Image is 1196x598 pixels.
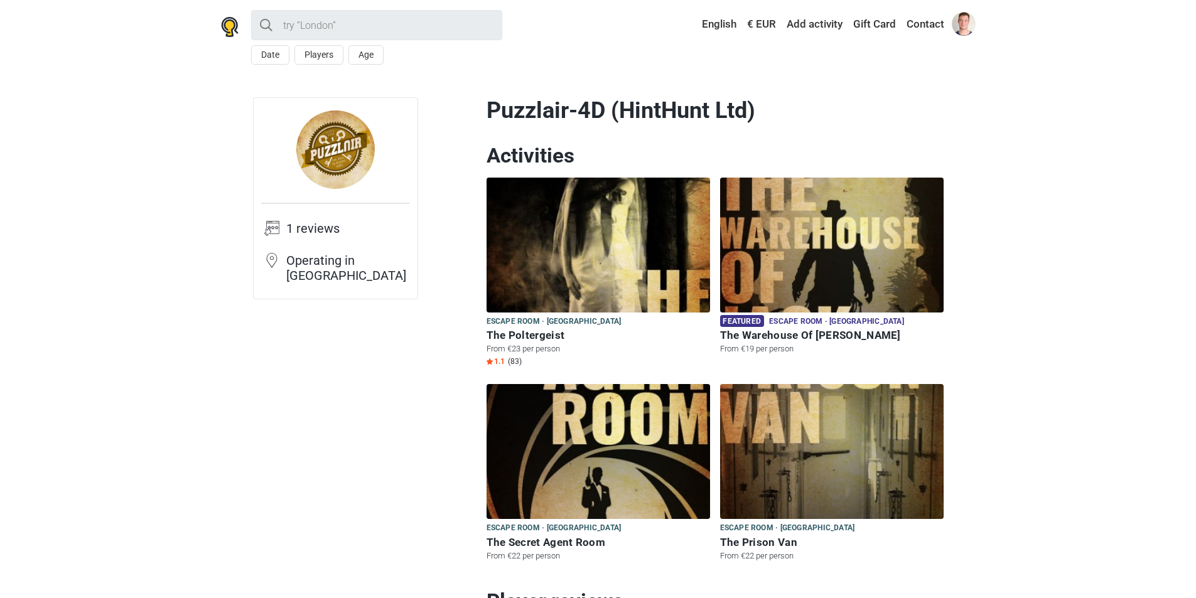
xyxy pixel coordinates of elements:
h2: Activities [487,143,944,168]
a: The Poltergeist Escape room · [GEOGRAPHIC_DATA] The Poltergeist From €23 per person Star1.1 (83) [487,178,710,370]
a: Gift Card [850,13,899,36]
h6: The Secret Agent Room [487,536,710,549]
a: The Secret Agent Room Escape room · [GEOGRAPHIC_DATA] The Secret Agent Room From €22 per person [487,384,710,564]
span: Escape room · [GEOGRAPHIC_DATA] [720,521,855,535]
span: 1.1 [487,356,505,366]
span: Escape room · [GEOGRAPHIC_DATA] [487,521,622,535]
button: Date [251,45,289,65]
img: The Poltergeist [487,178,710,312]
a: € EUR [744,13,779,36]
h6: The Warehouse Of [PERSON_NAME] [720,329,944,342]
input: try “London” [251,10,502,40]
span: Escape room · [GEOGRAPHIC_DATA] [769,315,904,329]
img: Nowescape logo [221,17,239,37]
h6: The Prison Van [720,536,944,549]
img: The Prison Van [720,384,944,519]
a: Contact [903,13,947,36]
p: From €22 per person [487,550,710,562]
img: The Secret Agent Room [487,384,710,519]
h6: The Poltergeist [487,329,710,342]
span: (83) [508,356,522,366]
img: The Warehouse Of Jack Travis [720,178,944,312]
p: From €22 per person [720,550,944,562]
td: Operating in [GEOGRAPHIC_DATA] [286,252,409,291]
a: Add activity [784,13,846,36]
a: The Warehouse Of Jack Travis Featured Escape room · [GEOGRAPHIC_DATA] The Warehouse Of [PERSON_NA... [720,178,944,358]
button: Age [348,45,384,65]
span: Featured [720,315,764,327]
p: From €19 per person [720,343,944,355]
h1: Puzzlair-4D (HintHunt Ltd) [487,97,944,124]
a: English [690,13,740,36]
td: 1 reviews [286,220,409,252]
img: English [693,20,702,29]
img: Star [487,358,493,365]
p: From €23 per person [487,343,710,355]
span: Escape room · [GEOGRAPHIC_DATA] [487,315,622,329]
button: Players [294,45,343,65]
a: The Prison Van Escape room · [GEOGRAPHIC_DATA] The Prison Van From €22 per person [720,384,944,564]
